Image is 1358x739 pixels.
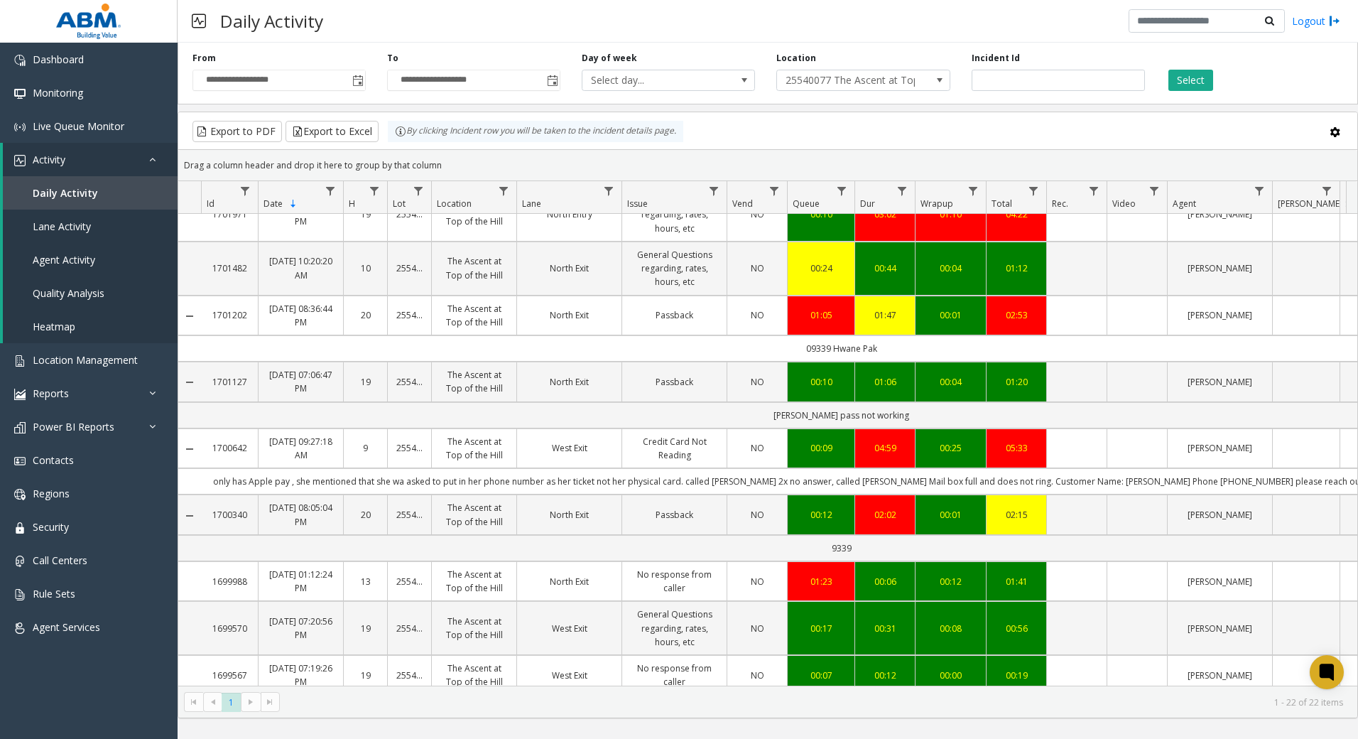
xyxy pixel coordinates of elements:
a: 00:12 [796,508,846,522]
a: General Questions regarding, rates, hours, etc [631,194,718,235]
img: 'icon' [14,589,26,600]
img: pageIcon [192,4,206,38]
a: 04:59 [864,441,906,455]
a: [PERSON_NAME] [1176,441,1264,455]
a: The Ascent at Top of the Hill [440,501,508,528]
span: Reports [33,387,69,400]
a: Lane Filter Menu [599,181,619,200]
span: Toggle popup [349,70,365,90]
a: [DATE] 07:03:44 PM [267,201,335,228]
a: Total Filter Menu [1024,181,1043,200]
a: Daily Activity [3,176,178,210]
a: 1701971 [210,207,249,221]
button: Export to PDF [192,121,282,142]
a: 01:41 [995,575,1038,588]
a: North Exit [526,375,613,389]
a: Collapse Details [178,377,201,388]
div: 00:09 [796,441,846,455]
span: Dur [860,198,875,210]
img: 'icon' [14,389,26,400]
a: Credit Card Not Reading [631,435,718,462]
span: Agent Activity [33,253,95,266]
a: [DATE] 07:06:47 PM [267,368,335,395]
a: 00:07 [796,669,846,682]
a: The Ascent at Top of the Hill [440,368,508,395]
a: NO [736,261,778,275]
div: 02:02 [864,508,906,522]
span: Live Queue Monitor [33,119,124,133]
a: Quality Analysis [3,276,178,310]
a: 25540077 [396,575,423,588]
a: Logout [1292,14,1340,28]
a: Passback [631,508,718,522]
a: 00:31 [864,622,906,635]
a: 01:05 [796,308,846,322]
span: Lane Activity [33,220,91,233]
span: Rule Sets [33,587,75,600]
span: Agent [1173,198,1196,210]
a: 01:12 [995,261,1038,275]
a: Activity [3,143,178,176]
span: Lane [522,198,541,210]
a: Agent Filter Menu [1250,181,1269,200]
a: Collapse Details [178,510,201,522]
a: Vend Filter Menu [765,181,784,200]
span: Queue [793,198,820,210]
a: 00:24 [796,261,846,275]
a: 1701127 [210,375,249,389]
img: 'icon' [14,522,26,534]
span: NO [751,262,764,274]
a: West Exit [526,669,613,682]
a: 1700340 [210,508,249,522]
a: The Ascent at Top of the Hill [440,435,508,462]
div: 00:56 [995,622,1038,635]
a: 25540077 [396,375,423,389]
span: Total [992,198,1012,210]
a: [DATE] 07:19:26 PM [267,662,335,689]
span: H [349,198,355,210]
a: 03:02 [864,207,906,221]
div: 01:10 [924,207,977,221]
span: Wrapup [920,198,953,210]
a: NO [736,575,778,588]
a: NO [736,375,778,389]
a: 00:10 [796,207,846,221]
a: North Exit [526,308,613,322]
a: 19 [352,622,379,635]
a: 02:53 [995,308,1038,322]
a: 25540077 [396,622,423,635]
span: NO [751,622,764,635]
a: Lot Filter Menu [409,181,428,200]
a: The Ascent at Top of the Hill [440,201,508,228]
div: Data table [178,181,1357,686]
span: Vend [732,198,753,210]
span: NO [751,442,764,454]
a: 1699567 [210,669,249,682]
span: Toggle popup [544,70,560,90]
img: logout [1329,14,1340,28]
a: [PERSON_NAME] [1176,508,1264,522]
div: Drag a column header and drop it here to group by that column [178,153,1357,178]
a: [DATE] 08:05:04 PM [267,501,335,528]
a: 00:17 [796,622,846,635]
a: 00:00 [924,669,977,682]
span: Location [437,198,472,210]
button: Select [1168,70,1213,91]
div: 00:06 [864,575,906,588]
span: Select day... [582,70,720,90]
a: 01:06 [864,375,906,389]
img: 'icon' [14,622,26,634]
img: 'icon' [14,455,26,467]
a: 00:04 [924,261,977,275]
img: 'icon' [14,556,26,567]
span: Security [33,520,69,534]
div: 00:44 [864,261,906,275]
a: 13 [352,575,379,588]
div: 04:22 [995,207,1038,221]
img: 'icon' [14,422,26,433]
a: West Exit [526,441,613,455]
